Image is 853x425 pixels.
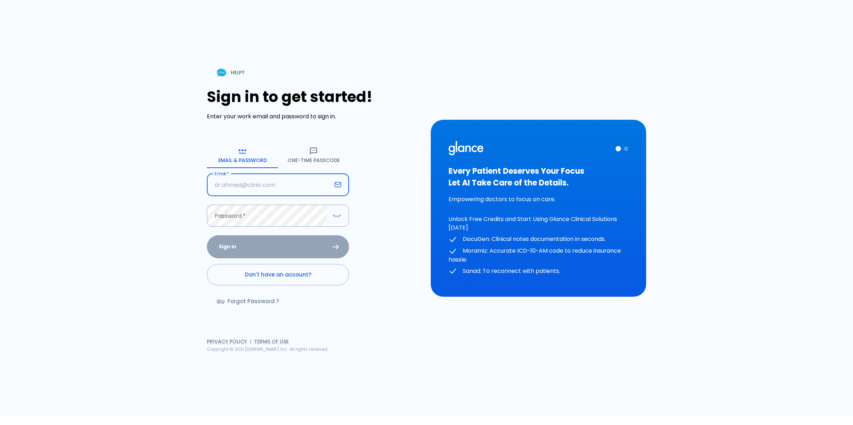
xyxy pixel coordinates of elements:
[449,247,628,264] p: Moramiz: Accurate ICD-10-AM code to reduce insurance hassle.
[215,66,228,79] img: Chat Support
[254,338,289,345] a: Terms of Use
[449,267,628,276] p: Sanad: To reconnect with patients.
[207,88,422,106] h1: Sign in to get started!
[278,142,349,168] button: One-Time Passcode
[449,165,628,189] h3: Every Patient Deserves Your Focus Let AI Take Care of the Details.
[207,291,290,312] a: Forgot Password ?
[207,338,247,345] a: Privacy Policy
[207,264,349,285] a: Don't have an account?
[449,215,628,232] p: Unlock Free Credits and Start Using Glance Clinical Solutions [DATE]
[250,338,251,345] span: |
[449,195,628,204] p: Empowering doctors to focus on care.
[449,235,628,244] p: DocuGen: Clinical notes documentation in seconds.
[207,142,278,168] button: Email & Password
[207,346,328,352] span: Copyright © 2021 [DOMAIN_NAME] Inc. All rights reserved.
[207,112,422,121] p: Enter your work email and password to sign in.
[207,64,253,82] a: HELP?
[207,174,332,196] input: dr.ahmed@clinic.com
